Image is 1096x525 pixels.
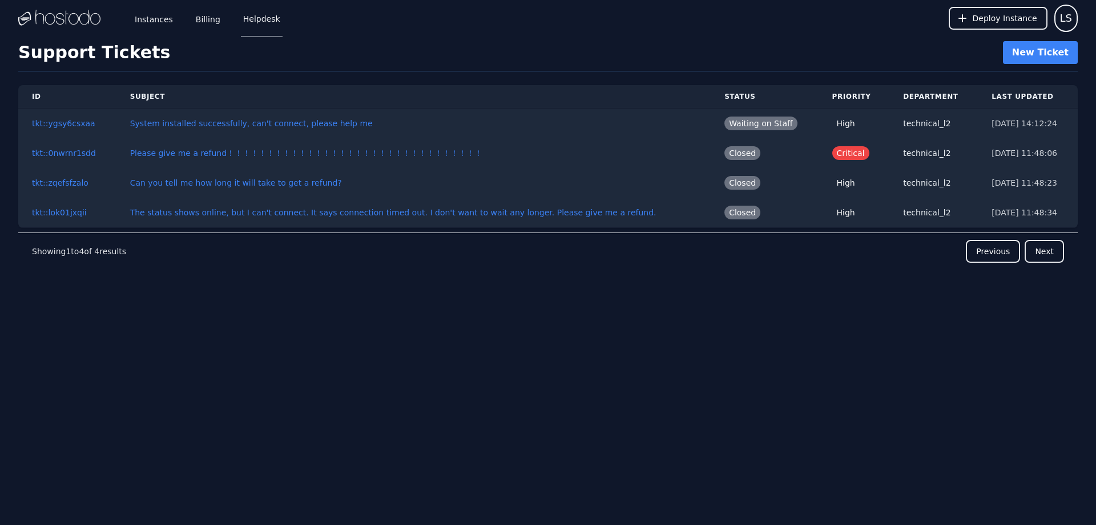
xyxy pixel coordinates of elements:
a: New Ticket [1003,41,1078,64]
div: technical_l2 [903,207,964,218]
img: Logo [18,10,100,27]
th: Priority [819,85,890,109]
span: High [832,206,860,219]
span: Waiting on Staff [724,117,797,130]
th: Status [711,85,818,109]
a: tkt::0nwrnr1sdd [32,149,96,158]
nav: Pagination [18,233,1078,270]
div: [DATE] 14:12:24 [992,118,1064,129]
th: Last Updated [978,85,1078,109]
a: Please give me a refund！！！！！！！！！！！！！！！！！！！！！！！！！！！！！！！！ [130,149,482,158]
span: Closed [724,146,760,160]
span: 1 [66,247,71,256]
span: High [832,117,860,130]
div: [DATE] 11:48:34 [992,207,1064,218]
th: Department [889,85,978,109]
h1: Support Tickets [18,42,170,63]
a: tkt::zqefsfzalo [32,178,88,187]
div: technical_l2 [903,177,964,189]
div: technical_l2 [903,118,964,129]
span: 4 [94,247,99,256]
p: Showing to of results [32,246,126,257]
span: Critical [832,146,869,160]
span: 4 [79,247,84,256]
button: Next [1025,240,1064,263]
span: Closed [724,176,760,190]
th: Subject [116,85,711,109]
a: tkt::ygsy6csxaa [32,119,95,128]
span: Closed [724,206,760,219]
span: Deploy Instance [973,13,1037,24]
div: [DATE] 11:48:06 [992,147,1064,159]
a: System installed successfully, can't connect, please help me [130,119,373,128]
button: User menu [1054,5,1078,32]
span: LS [1060,10,1072,26]
span: High [832,176,860,190]
a: tkt::lok01jxqii [32,208,87,217]
div: [DATE] 11:48:23 [992,177,1064,189]
button: Previous [966,240,1020,263]
a: The status shows online, but I can't connect. It says connection timed out. I don't want to wait ... [130,208,656,217]
button: Deploy Instance [949,7,1047,30]
a: Can you tell me how long it will take to get a refund? [130,178,342,187]
div: technical_l2 [903,147,964,159]
th: ID [18,85,116,109]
